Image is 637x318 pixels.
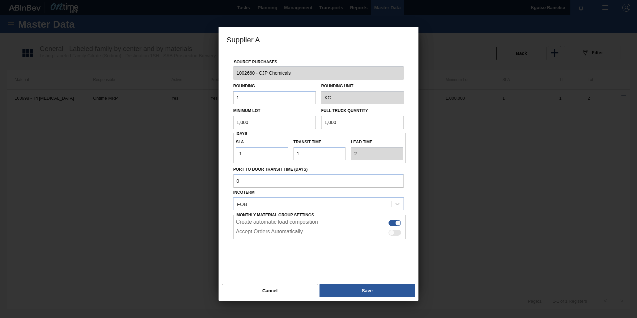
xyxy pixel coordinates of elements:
span: Days [237,131,247,136]
span: Monthly Material Group Settings [237,213,314,217]
label: Accept Orders Automatically [236,229,303,237]
label: Create automatic load composition [236,219,318,227]
label: Minimum Lot [233,108,260,113]
div: FOB [237,201,247,207]
label: SLA [236,137,288,147]
label: Incoterm [233,190,255,195]
label: Full Truck Quantity [321,108,368,113]
label: Rounding Unit [321,81,404,91]
label: Source Purchases [234,60,277,64]
label: Transit time [294,137,346,147]
button: Save [319,284,415,297]
h3: Supplier A [219,27,418,52]
div: This setting enables the automatic creation of load composition on the supplier side if the order... [233,217,406,227]
label: Lead time [351,137,403,147]
label: Port to Door Transit Time (days) [233,165,404,174]
div: This configuration enables automatic acceptance of the order on the supplier side [233,227,406,237]
label: Rounding [233,84,255,88]
button: Cancel [222,284,318,297]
